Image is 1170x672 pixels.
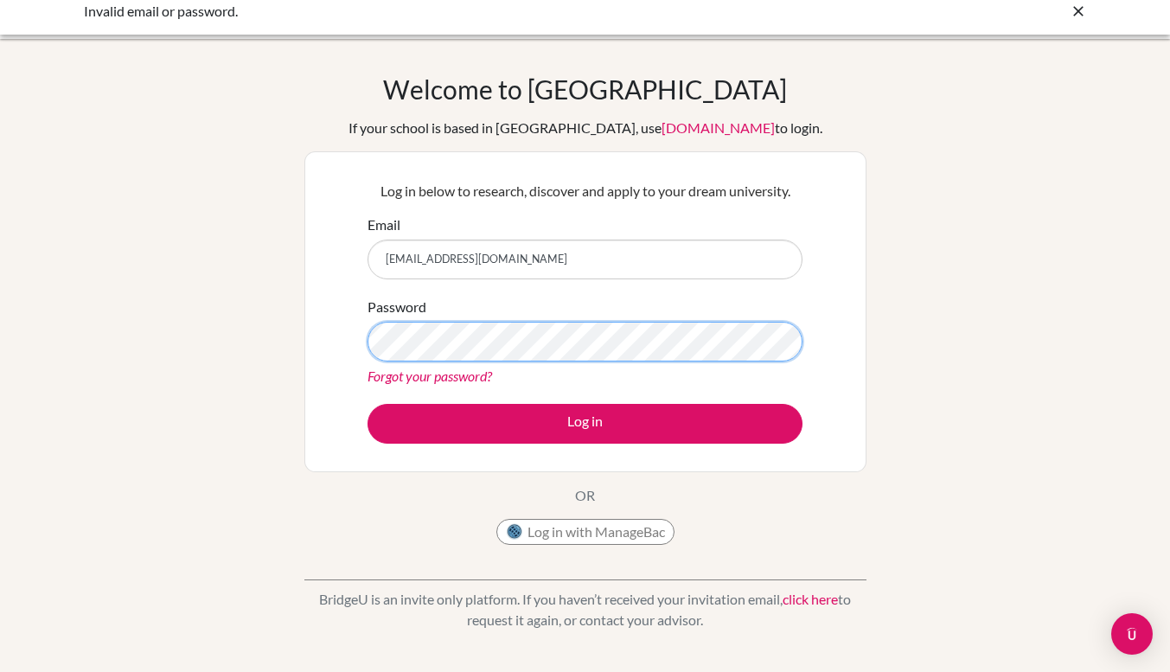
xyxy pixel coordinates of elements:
[368,214,400,235] label: Email
[304,589,866,630] p: BridgeU is an invite only platform. If you haven’t received your invitation email, to request it ...
[496,519,675,545] button: Log in with ManageBac
[662,119,775,136] a: [DOMAIN_NAME]
[383,74,787,105] h1: Welcome to [GEOGRAPHIC_DATA]
[368,368,492,384] a: Forgot your password?
[575,485,595,506] p: OR
[348,118,822,138] div: If your school is based in [GEOGRAPHIC_DATA], use to login.
[368,181,802,202] p: Log in below to research, discover and apply to your dream university.
[368,404,802,444] button: Log in
[368,297,426,317] label: Password
[783,591,838,607] a: click here
[1111,613,1153,655] div: Open Intercom Messenger
[84,1,828,22] div: Invalid email or password.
